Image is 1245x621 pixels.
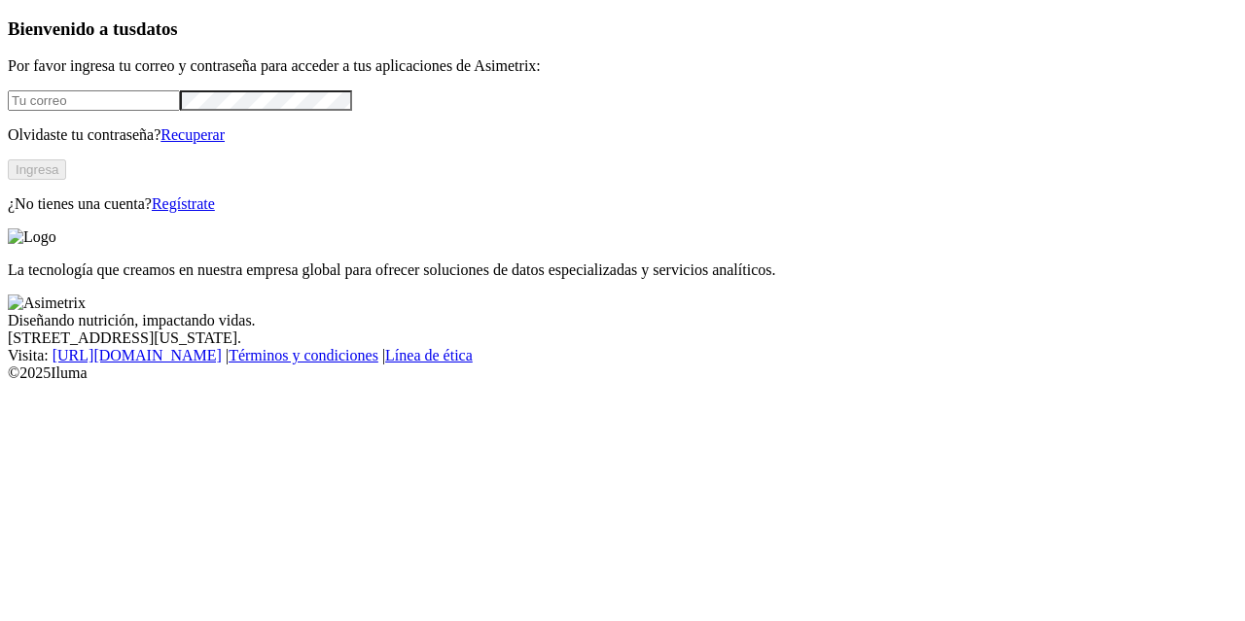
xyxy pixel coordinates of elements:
p: La tecnología que creamos en nuestra empresa global para ofrecer soluciones de datos especializad... [8,261,1237,279]
p: Olvidaste tu contraseña? [8,126,1237,144]
div: Diseñando nutrición, impactando vidas. [8,312,1237,329]
button: Ingresa [8,159,66,180]
div: © 2025 Iluma [8,364,1237,382]
div: [STREET_ADDRESS][US_STATE]. [8,329,1237,347]
p: ¿No tienes una cuenta? [8,195,1237,213]
img: Logo [8,228,56,246]
a: Términos y condiciones [229,347,378,363]
span: datos [136,18,178,39]
div: Visita : | | [8,347,1237,364]
a: Regístrate [152,195,215,212]
p: Por favor ingresa tu correo y contraseña para acceder a tus aplicaciones de Asimetrix: [8,57,1237,75]
h3: Bienvenido a tus [8,18,1237,40]
img: Asimetrix [8,294,86,312]
input: Tu correo [8,90,180,111]
a: Línea de ética [385,347,473,363]
a: Recuperar [160,126,225,143]
a: [URL][DOMAIN_NAME] [53,347,222,363]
